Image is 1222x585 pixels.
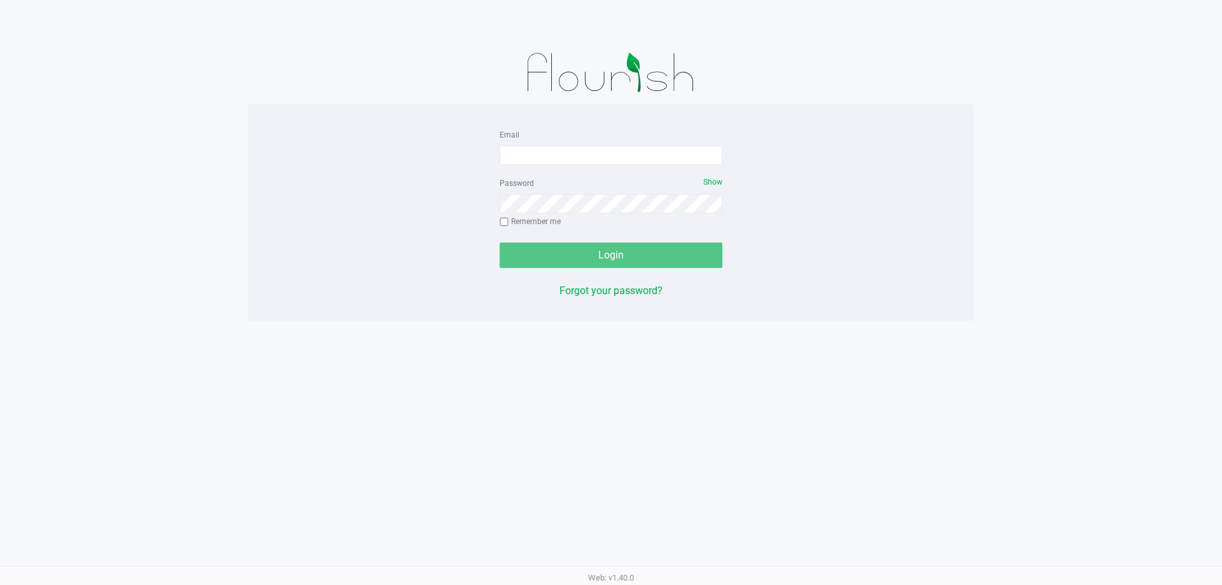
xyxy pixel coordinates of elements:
button: Forgot your password? [559,283,663,299]
span: Web: v1.40.0 [588,573,634,582]
label: Remember me [500,216,561,227]
label: Email [500,129,519,141]
span: Show [703,178,722,187]
label: Password [500,178,534,189]
input: Remember me [500,218,509,227]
